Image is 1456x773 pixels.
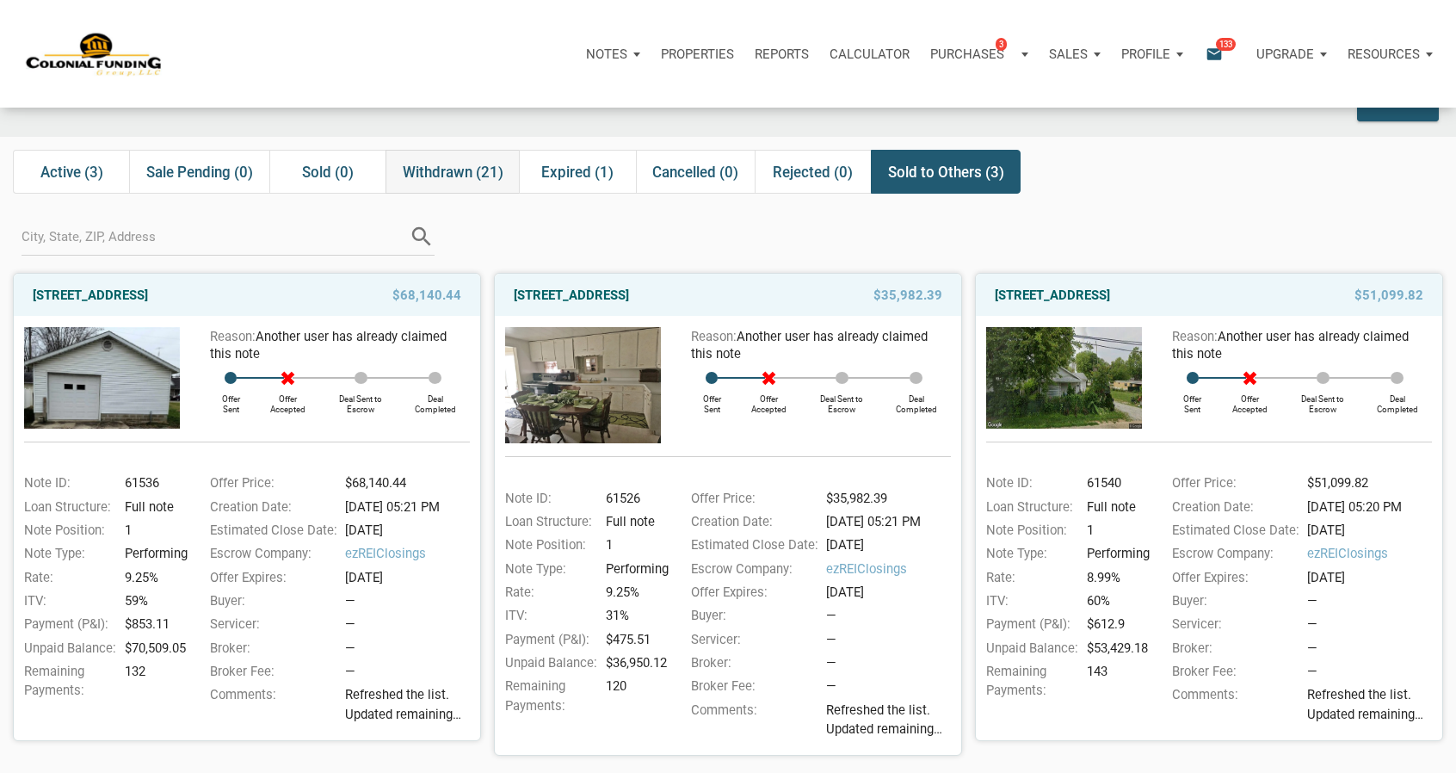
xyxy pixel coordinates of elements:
div: Offer Sent [687,384,736,415]
div: $853.11 [120,615,188,634]
div: Rate: [15,568,120,587]
a: Notes [576,28,651,80]
div: 1 [1082,521,1151,540]
div: Buyer: [201,591,340,610]
button: Profile [1111,28,1194,80]
div: $53,429.18 [1082,639,1151,658]
div: Loan Structure: [497,512,601,531]
span: 3 [996,37,1007,51]
div: Rate: [497,583,601,602]
button: Reports [744,28,819,80]
span: $51,099.82 [1354,285,1423,306]
span: — [1307,664,1317,679]
div: Estimated Close Date: [682,535,821,554]
div: Broker Fee: [201,662,340,681]
div: Cancelled (0) [636,150,755,194]
div: 1 [120,521,188,540]
div: Remaining Payments: [497,677,601,715]
div: Servicer: [682,630,821,649]
div: — [826,606,959,625]
div: Offer Expires: [201,568,340,587]
p: Resources [1348,46,1420,62]
a: [STREET_ADDRESS] [33,285,148,306]
div: Note Position: [497,535,601,554]
div: $35,982.39 [821,489,959,508]
img: 575926 [986,327,1142,429]
a: Calculator [819,28,920,80]
span: Reason: [691,329,737,344]
div: [DATE] [821,583,959,602]
div: Broker: [1163,639,1302,658]
div: Offer Price: [682,489,821,508]
div: Offer Sent [1168,384,1217,415]
div: Payment (P&I): [15,615,120,634]
span: Another user has already claimed this note [691,329,928,362]
div: — [1307,639,1440,658]
div: Note Position: [15,521,120,540]
div: [DATE] 05:21 PM [821,512,959,531]
div: 61536 [120,473,188,492]
div: Unpaid Balance: [497,653,601,672]
div: Reload [1373,86,1422,112]
div: Loan Structure: [978,498,1082,516]
div: Note Type: [978,544,1082,563]
span: Sale Pending (0) [146,162,253,182]
div: Full note [120,498,188,516]
div: ITV: [497,606,601,625]
div: Buyer: [1163,591,1302,610]
img: 581264 [24,327,180,429]
div: Note Type: [497,560,601,578]
div: Deal Completed [882,384,951,415]
button: Sales [1039,28,1111,80]
div: Creation Date: [201,498,340,516]
div: — [1307,615,1440,634]
div: Rejected (0) [755,150,871,194]
div: — [345,591,478,610]
p: Upgrade [1256,46,1314,62]
div: Offer Accepted [256,384,321,415]
div: $70,509.05 [120,639,188,658]
div: — [1307,591,1440,610]
div: Rate: [978,568,1082,587]
div: Note ID: [497,489,601,508]
div: Withdrawn (21) [386,150,519,194]
span: Refreshed the list. Updated remaining payments on a few notes. We have 8 notes available for purc... [826,701,959,739]
div: [DATE] [340,568,478,587]
div: Note ID: [978,473,1082,492]
span: $68,140.44 [392,285,461,306]
div: 9.25% [120,568,188,587]
div: Offer Price: [201,473,340,492]
div: [DATE] 05:20 PM [1302,498,1441,516]
div: Note ID: [15,473,120,492]
div: 8.99% [1082,568,1151,587]
div: — [345,615,478,634]
p: Reports [755,46,809,62]
button: Upgrade [1246,28,1337,80]
div: $51,099.82 [1302,473,1441,492]
div: 132 [120,662,188,701]
p: Properties [661,46,734,62]
div: Buyer: [682,606,821,625]
div: — [345,639,478,658]
div: Sale Pending (0) [129,150,268,194]
div: 61540 [1082,473,1151,492]
div: 61526 [601,489,669,508]
div: [DATE] [340,521,478,540]
div: Offer Expires: [1163,568,1302,587]
div: 59% [120,591,188,610]
div: $475.51 [601,630,669,649]
button: Purchases3 [920,28,1039,80]
button: Resources [1337,28,1443,80]
div: Comments: [682,701,821,745]
span: Sold to Others (3) [888,162,1004,182]
div: Sold (0) [269,150,386,194]
a: [STREET_ADDRESS] [995,285,1110,306]
span: ezREIClosings [345,544,478,563]
div: Broker: [682,653,821,672]
div: Servicer: [201,615,340,634]
div: Escrow Company: [201,544,340,563]
p: Notes [586,46,627,62]
span: $35,982.39 [873,285,942,306]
